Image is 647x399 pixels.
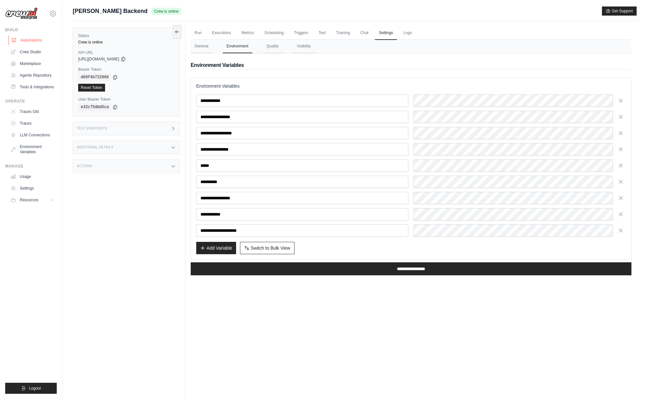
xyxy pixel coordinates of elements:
h3: Environment Variables [196,83,626,89]
span: Resources [20,197,38,203]
span: [PERSON_NAME] Backend [73,6,148,16]
div: Build [5,27,57,32]
h3: Actions [77,164,92,168]
button: Visibility [293,40,315,53]
span: [URL][DOMAIN_NAME] [78,56,119,62]
a: Usage [8,171,57,182]
div: Operate [5,99,57,104]
code: d69f4b722866 [78,73,111,81]
a: Triggers [290,26,312,40]
a: Reset Token [78,84,105,92]
h2: Environment Variables [191,61,631,69]
button: Logout [5,383,57,394]
a: Marketplace [8,58,57,69]
a: Environment Variables [8,142,57,157]
button: Environment [223,40,252,53]
a: Agents Repository [8,70,57,81]
a: Run [191,26,206,40]
label: User Bearer Token [78,97,174,102]
a: Training [332,26,354,40]
nav: Tabs [191,40,631,53]
span: Logout [29,386,41,391]
label: Bearer Token [78,67,174,72]
code: e32c75dbd5ca [78,103,111,111]
h3: Additional Details [77,145,113,149]
img: Logo [5,7,38,20]
a: Chat [356,26,372,40]
span: Switch to Bulk View [251,245,290,251]
button: Get Support [602,6,637,16]
button: General [191,40,212,53]
label: Status [78,33,174,38]
a: Traces [8,118,57,129]
a: Tools & Integrations [8,82,57,92]
div: Crew is online [78,40,174,45]
a: Metrics [238,26,258,40]
a: Test [315,26,329,40]
label: API URL [78,50,174,55]
button: Switch to Bulk View [240,242,294,254]
a: Traces Old [8,106,57,117]
h3: Test Endpoints [77,127,107,131]
a: Logs [400,26,416,40]
div: Manage [5,164,57,169]
button: Quality [263,40,282,53]
a: Scheduling [260,26,287,40]
button: Add Variable [196,242,236,254]
a: Crew Studio [8,47,57,57]
a: Settings [375,26,397,40]
button: Resources [8,195,57,205]
a: Automations [8,35,57,45]
span: Crew is online [151,8,181,15]
a: LLM Connections [8,130,57,140]
a: Settings [8,183,57,193]
a: Executions [208,26,235,40]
